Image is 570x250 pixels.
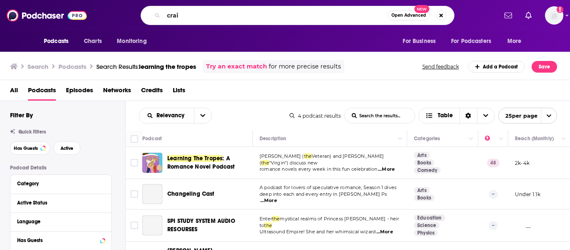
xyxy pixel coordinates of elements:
[131,159,138,167] span: Toggle select row
[10,141,50,155] button: Has Guests
[142,134,162,144] div: Podcast
[139,63,196,71] span: learning the tropes
[545,6,563,25] span: Logged in as hconnor
[515,222,531,229] p: __
[96,63,196,71] a: Search Results:learning the tropes
[139,108,212,124] h2: Choose List sort
[487,159,499,167] p: 48
[17,181,99,187] div: Category
[58,63,86,71] h3: Podcasts
[522,8,535,23] a: Show notifications dropdown
[167,217,250,234] a: SPI STUDY SYSTEM AUDIO RESOURSES
[501,8,515,23] a: Show notifications dropdown
[17,216,105,227] button: Language
[131,222,138,229] span: Toggle select row
[260,216,272,222] span: Enter
[139,113,194,119] button: open menu
[10,83,18,101] a: All
[260,134,286,144] div: Description
[269,160,318,166] span: "Virgin") discuss new
[28,83,56,101] span: Podcasts
[397,33,446,49] button: open menu
[304,153,312,159] span: the
[66,83,93,101] span: Episodes
[459,108,477,123] div: Sort Direction
[419,108,495,124] button: Choose View
[10,111,33,119] h2: Filter By
[260,197,277,204] span: ...More
[206,62,267,71] a: Try an exact match
[28,63,48,71] h3: Search
[260,184,396,190] span: A podcast for lovers of speculative romance, Season 1 dives
[18,129,46,135] span: Quick Filters
[414,194,434,201] a: Books
[414,5,429,13] span: New
[403,35,436,47] span: For Business
[420,63,462,70] button: Send feedback
[391,13,426,18] span: Open Advanced
[61,146,73,151] span: Active
[7,8,87,23] img: Podchaser - Follow, Share and Rate Podcasts
[17,178,105,189] button: Category
[141,83,163,101] span: Credits
[414,187,430,194] a: Arts
[260,191,387,197] span: deep into each and every entry in [PERSON_NAME] Ps
[17,237,98,243] div: Has Guests
[557,6,563,13] svg: Add a profile image
[559,134,569,144] button: Column Actions
[489,190,498,198] p: --
[414,167,441,174] a: Comedy
[545,6,563,25] button: Show profile menu
[17,200,99,206] div: Active Status
[515,191,540,198] p: Under 1.1k
[515,159,530,167] p: 2k-4k
[260,153,384,166] span: Veteran) and [PERSON_NAME] (
[489,221,498,230] p: --
[414,222,439,229] a: Science
[532,61,557,73] button: Save
[173,83,185,101] span: Lists
[414,159,434,166] a: Books
[84,35,102,47] span: Charts
[499,109,537,122] span: 25 per page
[260,153,304,159] span: [PERSON_NAME] (
[264,222,272,228] span: the
[194,108,212,123] button: open menu
[117,35,146,47] span: Monitoring
[414,230,438,236] a: Physics
[261,160,269,166] span: the
[414,134,440,144] div: Categories
[10,165,112,171] p: Podcast Details
[17,197,105,208] button: Active Status
[142,153,162,173] img: Learning The Tropes: A Romance Novel Podcast
[378,166,395,173] span: ...More
[17,219,99,225] div: Language
[44,35,68,47] span: Podcasts
[167,217,235,233] span: SPI STUDY SYSTEM AUDIO RESOURSES
[395,134,405,144] button: Column Actions
[260,166,377,172] span: romance novels every week in this fun celebration
[53,141,81,155] button: Active
[414,152,430,159] a: Arts
[466,134,476,144] button: Column Actions
[446,33,503,49] button: open menu
[14,146,38,151] span: Has Guests
[496,134,506,144] button: Column Actions
[468,61,525,73] a: Add a Podcast
[38,33,79,49] button: open menu
[290,113,341,119] div: 4 podcast results
[269,62,341,71] span: for more precise results
[142,215,162,235] a: SPI STUDY SYSTEM AUDIO RESOURSES
[167,154,250,171] a: Learning The Tropes: A Romance Novel Podcast
[103,83,131,101] a: Networks
[376,229,393,235] span: ...More
[131,190,138,198] span: Toggle select row
[438,113,453,119] span: Table
[545,6,563,25] img: User Profile
[167,155,222,162] span: Learning The Tropes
